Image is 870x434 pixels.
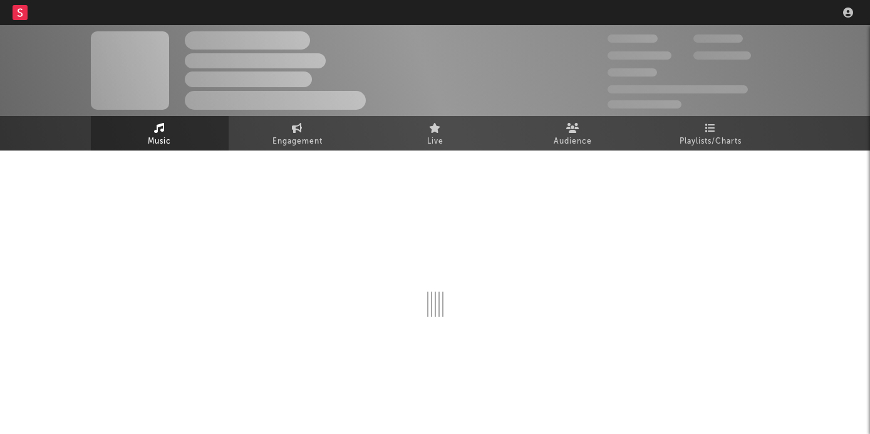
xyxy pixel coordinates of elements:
a: Audience [504,116,642,151]
a: Music [91,116,229,151]
span: Jump Score: 85.0 [608,100,681,109]
span: 100,000 [608,68,657,77]
span: Music [148,134,171,149]
span: 1,000,000 [693,51,751,60]
span: Engagement [272,134,323,149]
span: Live [427,134,443,149]
span: 300,000 [608,34,658,43]
a: Live [366,116,504,151]
span: 100,000 [693,34,743,43]
span: 50,000,000 [608,51,671,60]
span: Playlists/Charts [680,134,742,149]
a: Playlists/Charts [642,116,780,151]
span: Audience [554,134,592,149]
span: 50,000,000 Monthly Listeners [608,85,748,93]
a: Engagement [229,116,366,151]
